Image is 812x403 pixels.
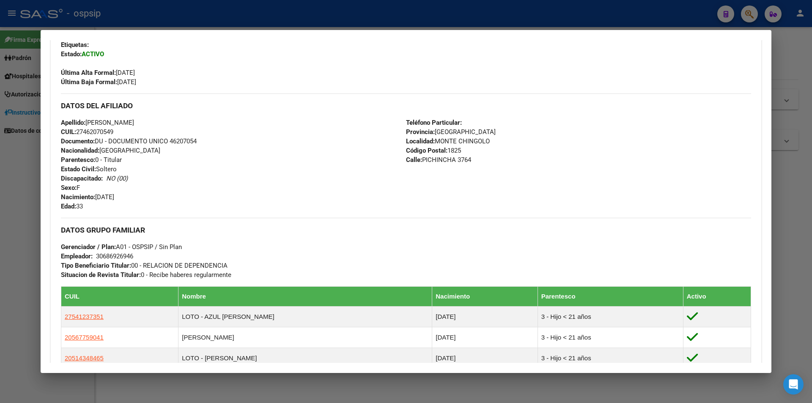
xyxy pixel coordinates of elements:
[61,41,89,49] strong: Etiquetas:
[406,119,462,126] strong: Teléfono Particular:
[61,184,77,192] strong: Sexo:
[61,271,231,279] span: 0 - Recibe haberes regularmente
[61,78,136,86] span: [DATE]
[406,147,461,154] span: 1825
[178,327,432,348] td: [PERSON_NAME]
[432,286,538,306] th: Nacimiento
[432,306,538,327] td: [DATE]
[61,50,82,58] strong: Estado:
[538,286,683,306] th: Parentesco
[432,348,538,368] td: [DATE]
[65,334,104,341] span: 20567759041
[61,243,182,251] span: A01 - OSPSIP / Sin Plan
[683,286,751,306] th: Activo
[61,69,135,77] span: [DATE]
[61,262,131,269] strong: Tipo Beneficiario Titular:
[106,175,128,182] i: NO (00)
[61,128,76,136] strong: CUIL:
[61,193,114,201] span: [DATE]
[61,119,134,126] span: [PERSON_NAME]
[65,313,104,320] span: 27541237351
[61,165,96,173] strong: Estado Civil:
[432,327,538,348] td: [DATE]
[406,147,447,154] strong: Código Postal:
[61,286,178,306] th: CUIL
[61,193,95,201] strong: Nacimiento:
[406,156,422,164] strong: Calle:
[178,348,432,368] td: LOTO - [PERSON_NAME]
[61,262,228,269] span: 00 - RELACION DE DEPENDENCIA
[61,119,85,126] strong: Apellido:
[406,137,435,145] strong: Localidad:
[406,128,496,136] span: [GEOGRAPHIC_DATA]
[61,137,95,145] strong: Documento:
[61,69,116,77] strong: Última Alta Formal:
[538,327,683,348] td: 3 - Hijo < 21 años
[61,225,751,235] h3: DATOS GRUPO FAMILIAR
[61,147,160,154] span: [GEOGRAPHIC_DATA]
[61,156,122,164] span: 0 - Titular
[61,165,117,173] span: Soltero
[61,184,80,192] span: F
[406,128,435,136] strong: Provincia:
[406,137,490,145] span: MONTE CHINGOLO
[178,306,432,327] td: LOTO - AZUL [PERSON_NAME]
[61,156,95,164] strong: Parentesco:
[61,252,93,260] strong: Empleador:
[61,243,116,251] strong: Gerenciador / Plan:
[61,101,751,110] h3: DATOS DEL AFILIADO
[51,2,761,389] div: Datos de Empadronamiento
[61,203,83,210] span: 33
[538,348,683,368] td: 3 - Hijo < 21 años
[61,203,76,210] strong: Edad:
[61,271,141,279] strong: Situacion de Revista Titular:
[61,175,103,182] strong: Discapacitado:
[538,306,683,327] td: 3 - Hijo < 21 años
[65,354,104,362] span: 20514348465
[82,50,104,58] strong: ACTIVO
[178,286,432,306] th: Nombre
[96,252,133,261] div: 30686926946
[61,78,117,86] strong: Última Baja Formal:
[406,156,471,164] span: PICHINCHA 3764
[61,137,197,145] span: DU - DOCUMENTO UNICO 46207054
[61,147,99,154] strong: Nacionalidad:
[783,374,804,395] div: Open Intercom Messenger
[61,128,113,136] span: 27462070549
